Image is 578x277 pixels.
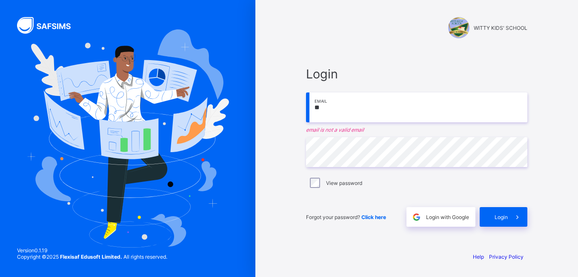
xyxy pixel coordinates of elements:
a: Privacy Policy [489,254,524,260]
span: WITTY KIDS' SCHOOL [474,25,527,31]
label: View password [326,180,362,186]
a: Help [473,254,484,260]
img: SAFSIMS Logo [17,17,81,34]
span: Copyright © 2025 All rights reserved. [17,254,167,260]
span: Login with Google [426,214,469,220]
strong: Flexisaf Edusoft Limited. [60,254,122,260]
span: Version 0.1.19 [17,247,167,254]
span: Login [306,66,527,81]
img: google.396cfc9801f0270233282035f929180a.svg [412,212,421,222]
a: Click here [361,214,386,220]
em: email is not a valid email [306,127,527,133]
span: Login [495,214,508,220]
span: Forgot your password? [306,214,386,220]
img: Hero Image [26,29,229,248]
